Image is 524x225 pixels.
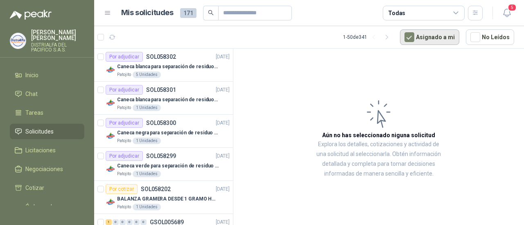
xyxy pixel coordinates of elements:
[343,31,393,44] div: 1 - 50 de 341
[146,120,176,126] p: SOL058300
[25,146,56,155] span: Licitaciones
[208,10,214,16] span: search
[25,71,38,80] span: Inicio
[25,127,54,136] span: Solicitudes
[25,89,38,98] span: Chat
[94,115,233,148] a: Por adjudicarSOL058300[DATE] Company LogoCaneca negra para separación de residuo 55 LTPatojito1 U...
[106,65,115,75] img: Company Logo
[146,54,176,60] p: SOL058302
[113,219,119,225] div: 0
[117,96,219,104] p: Caneca blanca para separación de residuos 10 LT
[120,219,126,225] div: 0
[106,85,143,95] div: Por adjudicar
[25,165,63,174] span: Negociaciones
[106,98,115,108] img: Company Logo
[117,138,131,144] p: Patojito
[31,29,84,41] p: [PERSON_NAME] [PERSON_NAME]
[150,219,184,225] p: GSOL005689
[146,87,176,93] p: SOL058301
[117,162,219,170] p: Caneca verde para separación de residuo 55 LT
[106,219,112,225] div: 1
[315,140,442,179] p: Explora los detalles, cotizaciones y actividad de una solicitud al seleccionarla. Obtén informaci...
[10,161,84,177] a: Negociaciones
[133,171,161,177] div: 1 Unidades
[94,148,233,181] a: Por adjudicarSOL058299[DATE] Company LogoCaneca verde para separación de residuo 55 LTPatojito1 U...
[10,124,84,139] a: Solicitudes
[216,185,230,193] p: [DATE]
[146,153,176,159] p: SOL058299
[10,33,26,49] img: Company Logo
[388,9,405,18] div: Todas
[216,53,230,61] p: [DATE]
[400,29,459,45] button: Asignado a mi
[117,195,219,203] p: BALANZA GRAMERA DESDE 1 GRAMO HASTA 5 GRAMOS
[140,219,147,225] div: 0
[10,67,84,83] a: Inicio
[141,186,171,192] p: SOL058202
[94,82,233,115] a: Por adjudicarSOL058301[DATE] Company LogoCaneca blanca para separación de residuos 10 LTPatojito1...
[106,118,143,128] div: Por adjudicar
[10,143,84,158] a: Licitaciones
[106,131,115,141] img: Company Logo
[10,86,84,102] a: Chat
[106,164,115,174] img: Company Logo
[133,204,161,210] div: 1 Unidades
[106,197,115,207] img: Company Logo
[117,171,131,177] p: Patojito
[117,105,131,111] p: Patojito
[466,29,514,45] button: No Leídos
[121,7,174,19] h1: Mis solicitudes
[133,219,140,225] div: 0
[10,105,84,120] a: Tareas
[94,181,233,214] a: Por cotizarSOL058202[DATE] Company LogoBALANZA GRAMERA DESDE 1 GRAMO HASTA 5 GRAMOSPatojito1 Unid...
[10,180,84,196] a: Cotizar
[216,86,230,94] p: [DATE]
[31,42,84,52] p: DISTRIALFA DEL PACIFICO S.A.S.
[106,184,138,194] div: Por cotizar
[25,108,43,117] span: Tareas
[216,119,230,127] p: [DATE]
[117,129,219,137] p: Caneca negra para separación de residuo 55 LT
[10,10,52,20] img: Logo peakr
[216,152,230,160] p: [DATE]
[117,204,131,210] p: Patojito
[508,4,517,11] span: 5
[106,151,143,161] div: Por adjudicar
[25,202,77,220] span: Órdenes de Compra
[25,183,44,192] span: Cotizar
[94,49,233,82] a: Por adjudicarSOL058302[DATE] Company LogoCaneca blanca para separación de residuos 121 LTPatojito...
[322,131,435,140] h3: Aún no has seleccionado niguna solicitud
[10,199,84,223] a: Órdenes de Compra
[133,138,161,144] div: 1 Unidades
[499,6,514,20] button: 5
[133,71,161,78] div: 5 Unidades
[117,71,131,78] p: Patojito
[126,219,133,225] div: 0
[180,8,196,18] span: 171
[133,105,161,111] div: 1 Unidades
[117,63,219,71] p: Caneca blanca para separación de residuos 121 LT
[106,52,143,62] div: Por adjudicar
